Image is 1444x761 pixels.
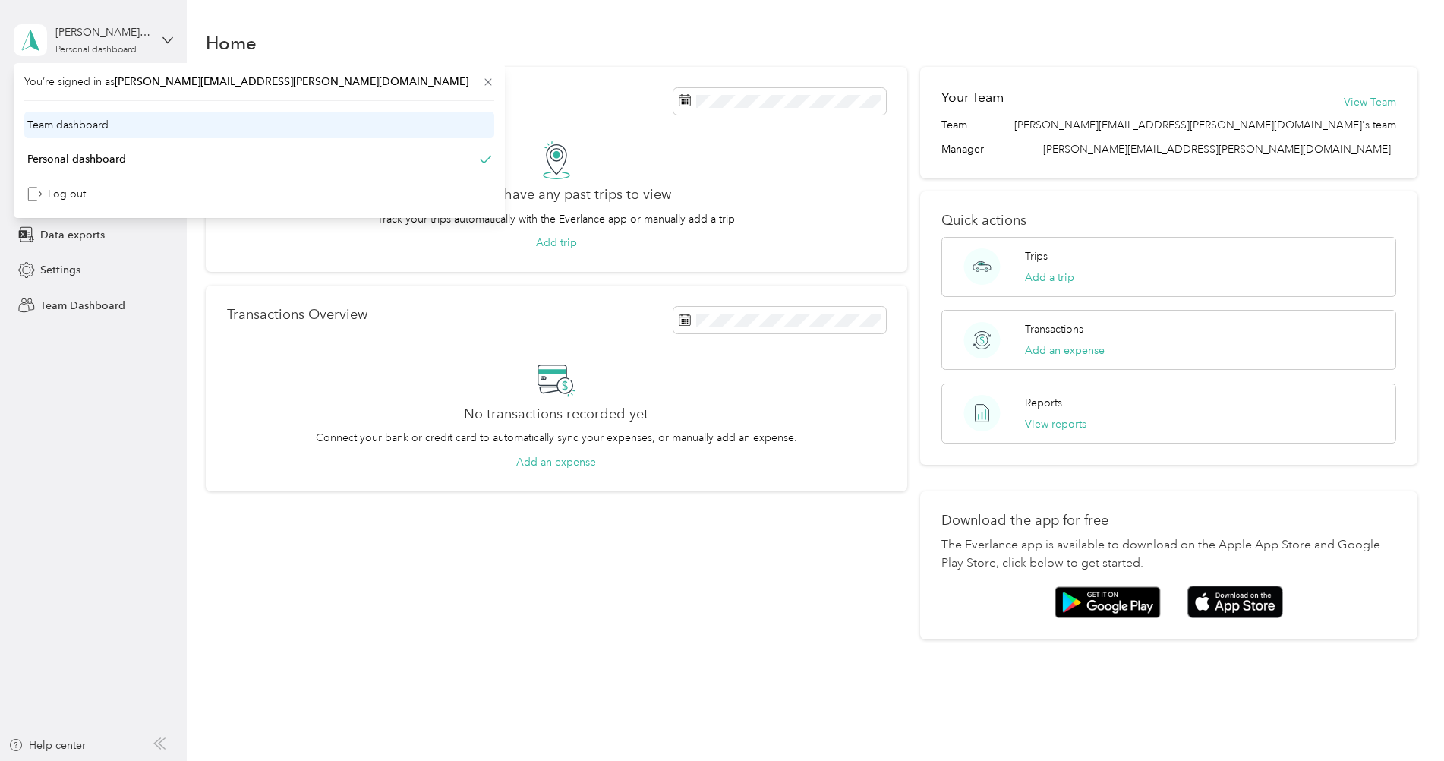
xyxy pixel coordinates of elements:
[1025,343,1105,358] button: Add an expense
[1055,586,1161,618] img: Google play
[1187,586,1283,618] img: App store
[1025,395,1062,411] p: Reports
[1025,248,1048,264] p: Trips
[1359,676,1444,761] iframe: Everlance-gr Chat Button Frame
[1025,416,1086,432] button: View reports
[55,24,150,40] div: [PERSON_NAME][EMAIL_ADDRESS][PERSON_NAME][DOMAIN_NAME]
[941,513,1396,529] p: Download the app for free
[941,213,1396,229] p: Quick actions
[316,430,797,446] p: Connect your bank or credit card to automatically sync your expenses, or manually add an expense.
[1344,94,1396,110] button: View Team
[1043,143,1391,156] span: [PERSON_NAME][EMAIL_ADDRESS][PERSON_NAME][DOMAIN_NAME]
[115,75,468,88] span: [PERSON_NAME][EMAIL_ADDRESS][PERSON_NAME][DOMAIN_NAME]
[941,88,1004,107] h2: Your Team
[941,141,984,157] span: Manager
[27,151,126,167] div: Personal dashboard
[536,235,577,251] button: Add trip
[40,227,105,243] span: Data exports
[24,74,494,90] span: You’re signed in as
[377,211,735,227] p: Track your trips automatically with the Everlance app or manually add a trip
[40,262,80,278] span: Settings
[27,186,86,202] div: Log out
[516,454,596,470] button: Add an expense
[227,307,367,323] p: Transactions Overview
[941,117,967,133] span: Team
[40,298,125,314] span: Team Dashboard
[941,536,1396,573] p: The Everlance app is available to download on the Apple App Store and Google Play Store, click be...
[8,737,86,753] button: Help center
[1014,117,1396,133] span: [PERSON_NAME][EMAIL_ADDRESS][PERSON_NAME][DOMAIN_NAME]'s team
[55,46,137,55] div: Personal dashboard
[206,35,257,51] h1: Home
[441,187,671,203] h2: You don’t have any past trips to view
[464,406,648,422] h2: No transactions recorded yet
[27,117,109,133] div: Team dashboard
[1025,270,1074,286] button: Add a trip
[1025,321,1083,337] p: Transactions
